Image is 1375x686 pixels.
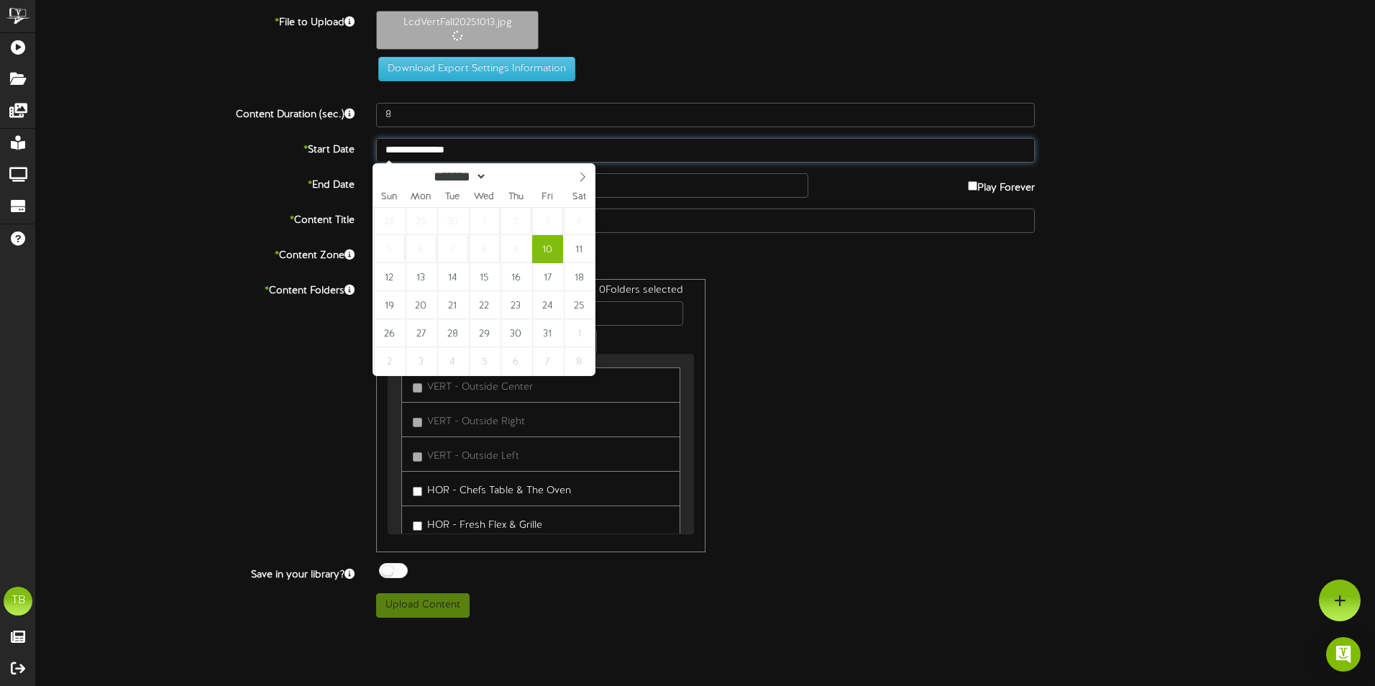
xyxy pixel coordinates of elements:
[564,207,595,235] span: October 4, 2025
[564,291,595,319] span: October 25, 2025
[469,235,500,263] span: October 8, 2025
[469,319,500,347] span: October 29, 2025
[25,209,365,228] label: Content Title
[501,347,531,375] span: November 6, 2025
[406,207,437,235] span: September 29, 2025
[413,487,422,496] input: HOR - Chefs Table & The Oven
[437,193,468,202] span: Tue
[376,209,1035,233] input: Title of this Content
[378,57,575,81] button: Download Export Settings Information
[413,383,422,393] input: VERT - Outside Center
[501,235,531,263] span: October 9, 2025
[532,347,563,375] span: November 7, 2025
[4,587,32,616] div: TB
[374,319,405,347] span: October 26, 2025
[469,207,500,235] span: October 1, 2025
[406,347,437,375] span: November 3, 2025
[374,291,405,319] span: October 19, 2025
[501,263,531,291] span: October 16, 2025
[564,235,595,263] span: October 11, 2025
[406,263,437,291] span: October 13, 2025
[532,235,563,263] span: October 10, 2025
[437,263,468,291] span: October 14, 2025
[531,193,563,202] span: Fri
[25,563,365,582] label: Save in your library?
[437,207,468,235] span: September 30, 2025
[406,319,437,347] span: October 27, 2025
[25,103,365,122] label: Content Duration (sec.)
[1326,637,1361,672] div: Open Intercom Messenger
[532,319,563,347] span: October 31, 2025
[501,319,531,347] span: October 30, 2025
[25,11,365,30] label: File to Upload
[437,235,468,263] span: October 7, 2025
[563,193,595,202] span: Sat
[500,193,531,202] span: Thu
[501,207,531,235] span: October 2, 2025
[413,418,422,427] input: VERT - Outside Right
[532,263,563,291] span: October 17, 2025
[413,513,542,533] label: HOR - Fresh Flex & Grille
[437,319,468,347] span: October 28, 2025
[406,235,437,263] span: October 6, 2025
[487,169,539,184] input: Year
[25,279,365,298] label: Content Folders
[373,193,405,202] span: Sun
[468,193,500,202] span: Wed
[374,207,405,235] span: September 28, 2025
[501,291,531,319] span: October 23, 2025
[469,291,500,319] span: October 22, 2025
[25,244,365,263] label: Content Zone
[532,207,563,235] span: October 3, 2025
[374,347,405,375] span: November 2, 2025
[564,263,595,291] span: October 18, 2025
[406,291,437,319] span: October 20, 2025
[413,452,422,462] input: VERT - Outside Left
[413,521,422,531] input: HOR - Fresh Flex & Grille
[25,173,365,193] label: End Date
[968,173,1035,196] label: Play Forever
[968,181,977,191] input: Play Forever
[374,263,405,291] span: October 12, 2025
[371,63,575,74] a: Download Export Settings Information
[405,193,437,202] span: Mon
[564,319,595,347] span: November 1, 2025
[427,451,519,462] span: VERT - Outside Left
[376,593,470,618] button: Upload Content
[564,347,595,375] span: November 8, 2025
[427,382,533,393] span: VERT - Outside Center
[469,347,500,375] span: November 5, 2025
[25,138,365,157] label: Start Date
[469,263,500,291] span: October 15, 2025
[413,479,571,498] label: HOR - Chefs Table & The Oven
[437,347,468,375] span: November 4, 2025
[532,291,563,319] span: October 24, 2025
[374,235,405,263] span: October 5, 2025
[437,291,468,319] span: October 21, 2025
[427,416,525,427] span: VERT - Outside Right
